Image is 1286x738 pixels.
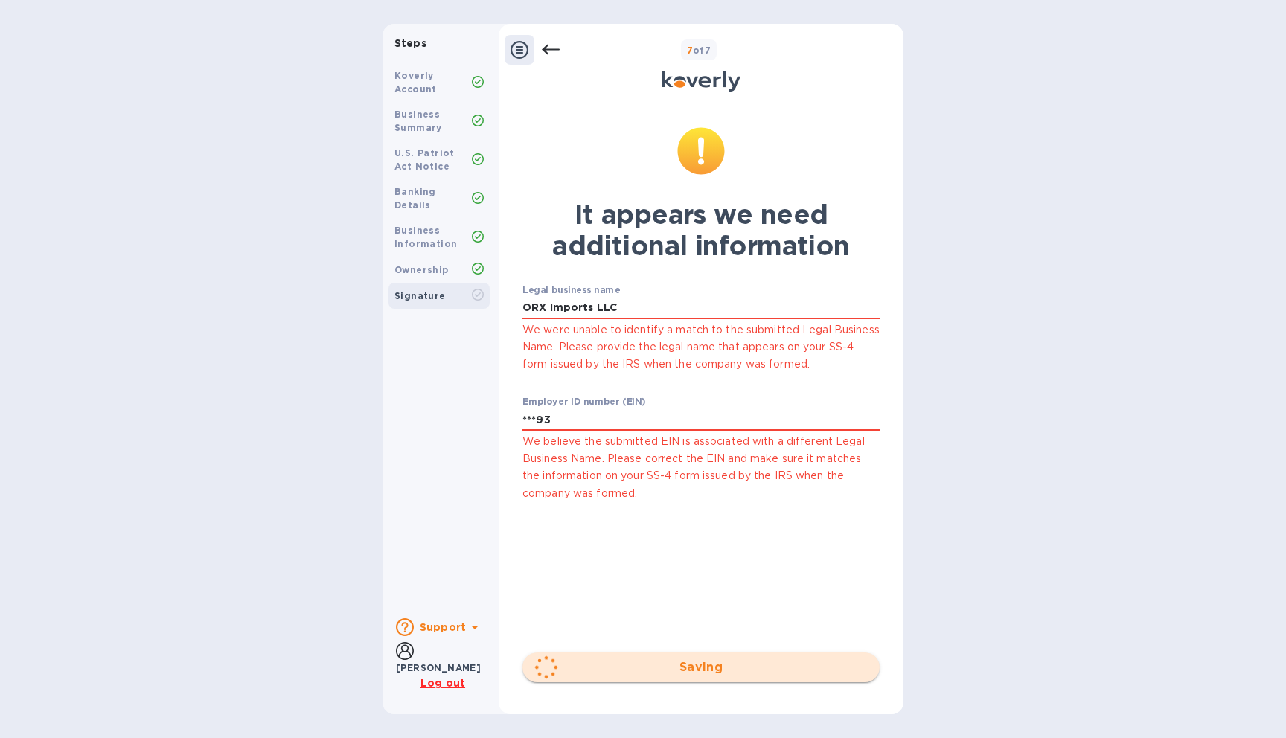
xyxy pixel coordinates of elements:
[687,45,711,56] b: of 7
[420,621,466,633] b: Support
[394,109,442,133] b: Business Summary
[394,290,446,301] b: Signature
[394,186,436,211] b: Banking Details
[394,70,437,94] b: Koverly Account
[420,677,465,689] u: Log out
[687,45,693,56] span: 7
[522,398,645,407] label: Employer ID number (EIN)
[396,662,481,673] b: [PERSON_NAME]
[394,264,449,275] b: Ownership
[522,321,880,373] p: We were unable to identify a match to the submitted Legal Business Name. Please provide the legal...
[394,225,457,249] b: Business Information
[394,147,455,172] b: U.S. Patriot Act Notice
[522,199,880,261] h1: It appears we need additional information
[394,37,426,49] b: Steps
[522,286,620,295] label: Legal business name
[522,433,880,502] p: We believe the submitted EIN is associated with a different Legal Business Name. Please correct t...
